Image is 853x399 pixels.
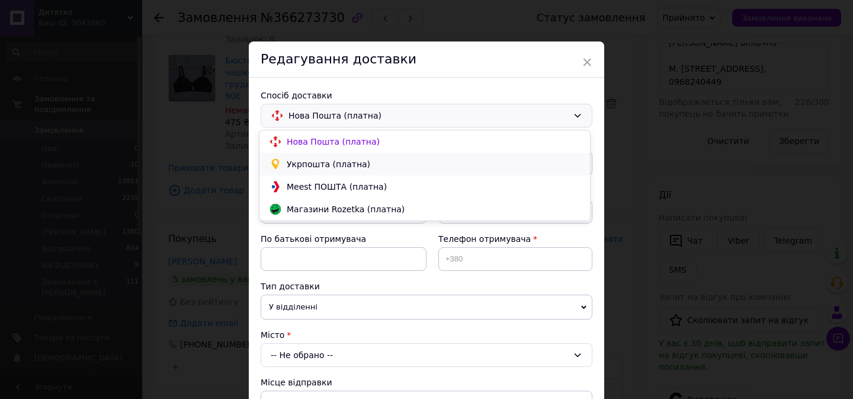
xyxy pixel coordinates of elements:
span: У відділенні [261,295,592,320]
span: Укрпошта (платна) [287,158,581,170]
span: По батькові отримувача [261,234,366,244]
span: Тип доставки [261,282,320,291]
span: Нова Пошта (платна) [288,109,568,122]
span: Магазини Rozetka (платна) [287,203,581,215]
span: × [582,52,592,72]
span: Телефон отримувача [438,234,531,244]
span: Meest ПОШТА (платна) [287,181,581,193]
div: Спосіб доставки [261,90,592,101]
div: Місто [261,329,592,341]
input: +380 [438,247,592,271]
div: Редагування доставки [249,42,604,78]
span: Нова Пошта (платна) [287,136,581,148]
span: Місце відправки [261,378,332,387]
div: -- Не обрано -- [261,343,592,367]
